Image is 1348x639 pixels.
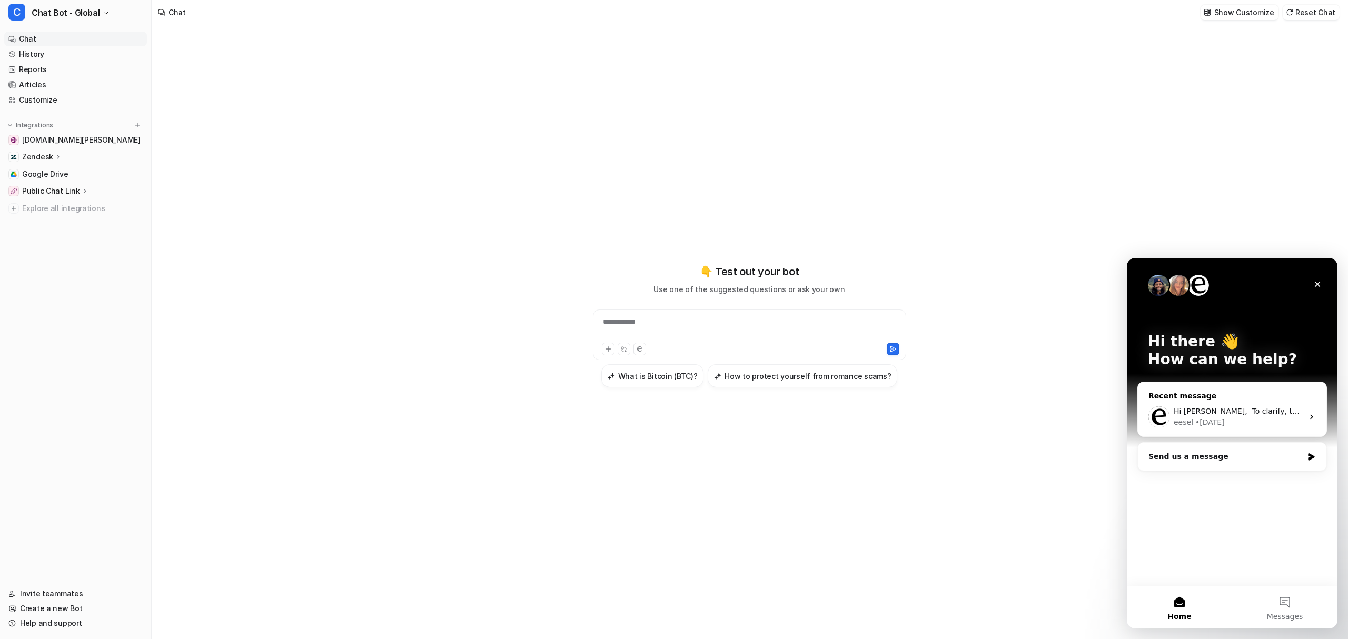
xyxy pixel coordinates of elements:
[4,77,147,92] a: Articles
[1283,5,1340,20] button: Reset Chat
[4,32,147,46] a: Chat
[6,122,14,129] img: expand menu
[22,200,143,217] span: Explore all integrations
[4,586,147,601] a: Invite teammates
[11,154,17,160] img: Zendesk
[618,371,698,382] h3: What is Bitcoin (BTC)?
[4,47,147,62] a: History
[1204,8,1211,16] img: customize
[8,4,25,21] span: C
[653,284,845,295] p: Use one of the suggested questions or ask your own
[22,135,141,145] span: [DOMAIN_NAME][PERSON_NAME]
[1127,258,1337,628] iframe: To enrich screen reader interactions, please activate Accessibility in Grammarly extension settings
[22,169,68,179] span: Google Drive
[22,152,53,162] p: Zendesk
[8,203,19,214] img: explore all integrations
[4,616,147,631] a: Help and support
[11,137,17,143] img: price-agg-sandy.vercel.app
[4,133,147,147] a: price-agg-sandy.vercel.app[DOMAIN_NAME][PERSON_NAME]
[601,364,704,387] button: What is Bitcoin (BTC)?What is Bitcoin (BTC)?
[1286,8,1293,16] img: reset
[1201,5,1278,20] button: Show Customize
[168,7,186,18] div: Chat
[11,188,17,194] img: Public Chat Link
[708,364,897,387] button: How to protect yourself from romance scams?How to protect yourself from romance scams?
[4,62,147,77] a: Reports
[4,601,147,616] a: Create a new Bot
[16,121,53,129] p: Integrations
[700,264,799,279] p: 👇 Test out your bot
[725,371,891,382] h3: How to protect yourself from romance scams?
[608,372,615,380] img: What is Bitcoin (BTC)?
[4,93,147,107] a: Customize
[4,201,147,216] a: Explore all integrations
[1214,7,1274,18] p: Show Customize
[714,372,721,380] img: How to protect yourself from romance scams?
[4,167,147,182] a: Google DriveGoogle Drive
[134,122,141,129] img: menu_add.svg
[11,171,17,177] img: Google Drive
[4,120,56,131] button: Integrations
[22,186,80,196] p: Public Chat Link
[32,5,100,20] span: Chat Bot - Global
